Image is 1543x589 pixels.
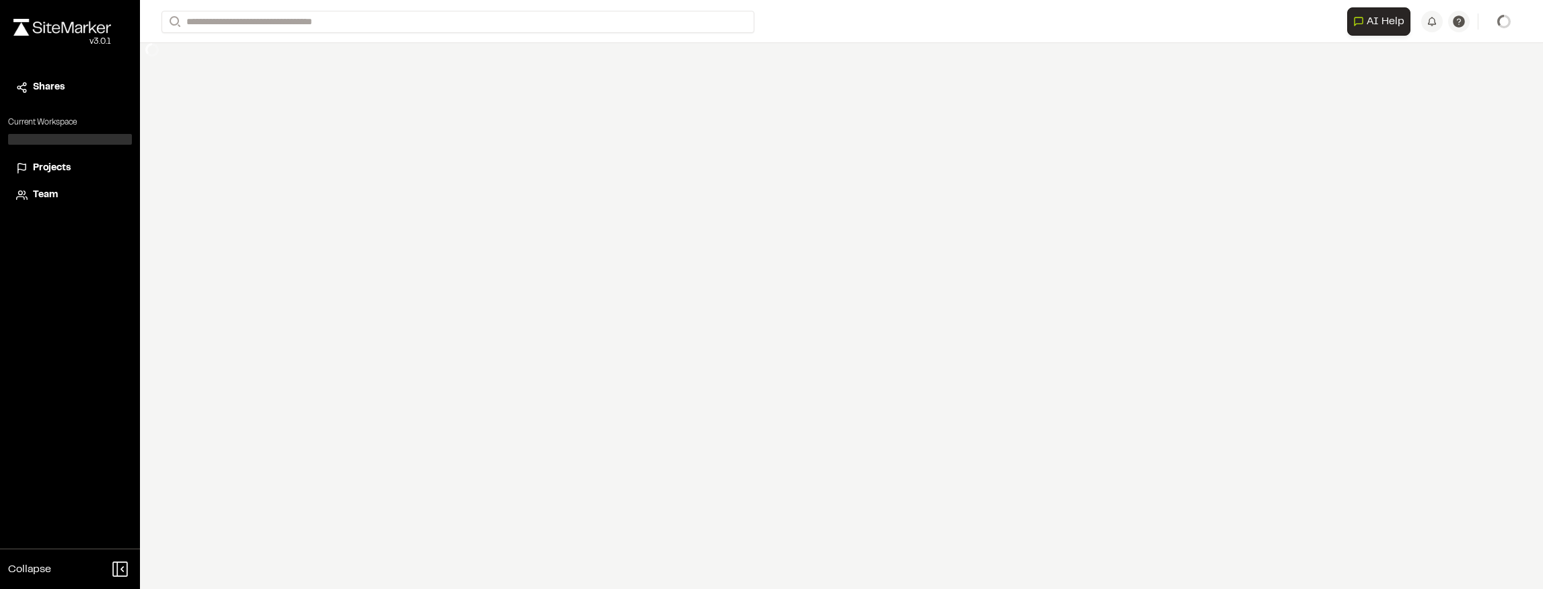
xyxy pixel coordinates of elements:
a: Team [16,188,124,203]
span: Projects [33,161,71,176]
span: Collapse [8,561,51,578]
span: Shares [33,80,65,95]
button: Open AI Assistant [1347,7,1410,36]
span: Team [33,188,58,203]
p: Current Workspace [8,116,132,129]
a: Projects [16,161,124,176]
div: Oh geez...please don't... [13,36,111,48]
span: AI Help [1367,13,1404,30]
div: Open AI Assistant [1347,7,1416,36]
img: rebrand.png [13,19,111,36]
button: Search [162,11,186,33]
a: Shares [16,80,124,95]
